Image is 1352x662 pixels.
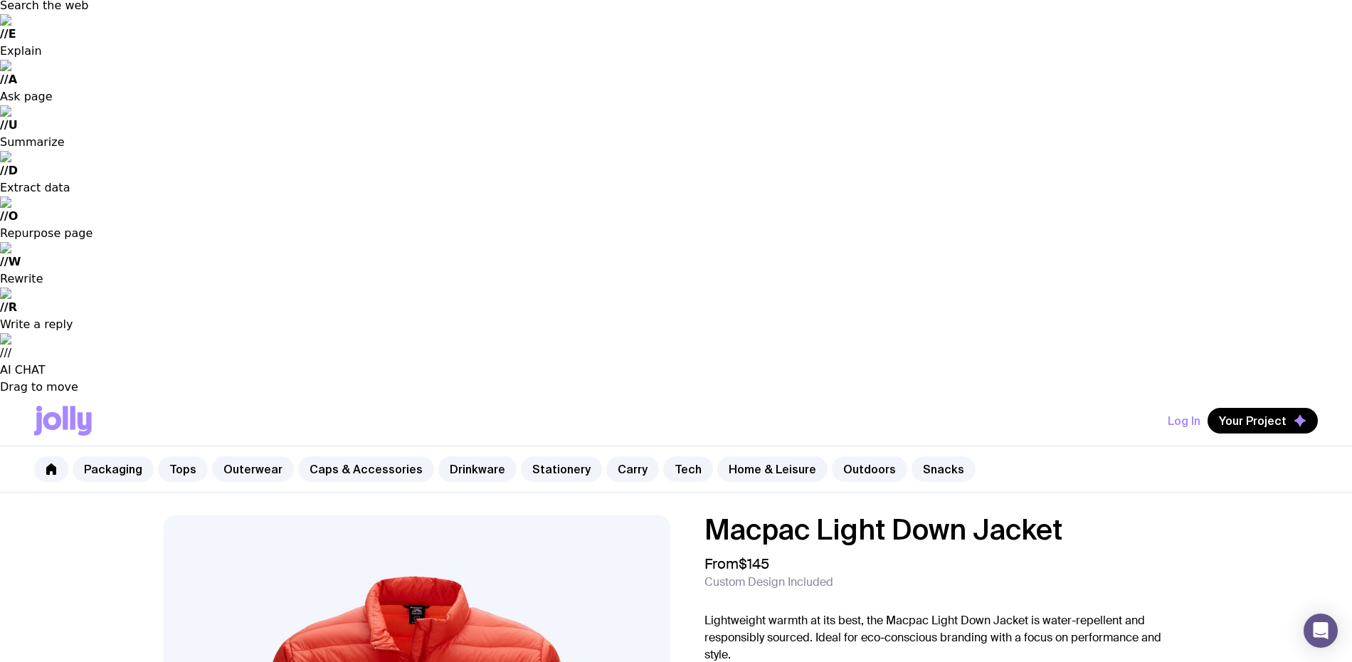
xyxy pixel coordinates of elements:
[1168,408,1200,434] button: Log In
[912,456,976,482] a: Snacks
[739,555,769,573] span: $145
[158,456,208,482] a: Tops
[704,515,1188,544] h1: Macpac Light Down Jacket
[438,456,517,482] a: Drinkware
[212,456,294,482] a: Outerwear
[73,456,154,482] a: Packaging
[521,456,602,482] a: Stationery
[298,456,434,482] a: Caps & Accessories
[663,456,713,482] a: Tech
[704,555,769,572] span: From
[606,456,659,482] a: Carry
[832,456,907,482] a: Outdoors
[717,456,828,482] a: Home & Leisure
[1208,408,1318,434] button: Your Project
[1304,614,1338,648] div: Open Intercom Messenger
[1219,414,1287,428] span: Your Project
[704,575,833,589] span: Custom Design Included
